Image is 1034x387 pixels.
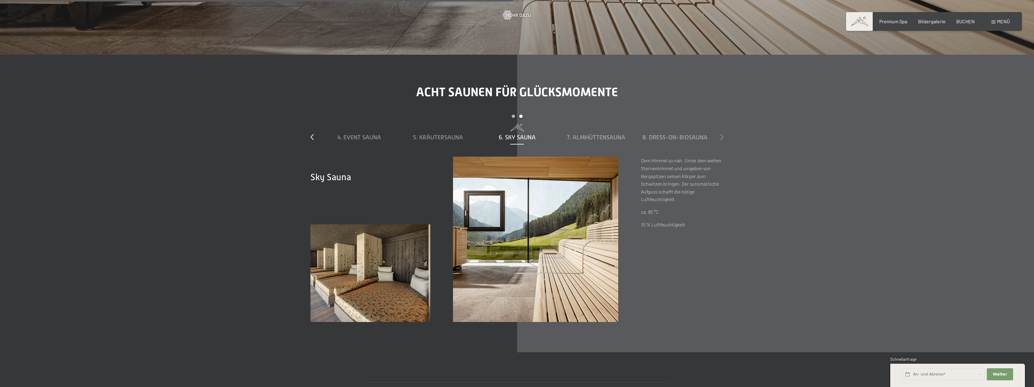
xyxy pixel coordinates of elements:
[567,134,625,141] span: 7. Almhüttensauna
[993,372,1007,377] span: Weiter
[641,157,724,203] p: Dem Himmel so nah. Unter dem weiten Sternenhimmel und umgeben von Bergspitzen seinen Körper zum S...
[987,368,1013,381] button: Weiter
[320,115,714,124] div: Carousel Pagination
[413,134,463,141] span: 5. Kräutersauna
[310,224,430,322] img: Wellensshotels - Lounge - Ruheräume - Relax - Luttach
[918,18,946,24] a: Bildergalerie
[512,115,515,118] div: Carousel Page 1
[506,12,531,18] span: Mehr dazu
[890,357,917,362] span: Schnellanfrage
[641,208,724,216] p: ca. 85 °C
[416,85,618,99] span: Acht Saunen für Glücksmomente
[499,134,536,141] span: 6. Sky Sauna
[453,157,618,322] img: Wellnesshotels - Sauna - Entspannung - Ahrntal
[879,18,907,24] a: Premium Spa
[997,18,1010,24] span: Menü
[337,134,381,141] span: 4. Event Sauna
[956,18,975,24] a: BUCHEN
[519,115,523,118] div: Carousel Page 2 (Current Slide)
[641,221,724,229] p: 10 % Luftfeuchtigkeit
[310,172,351,182] span: Sky Sauna
[642,134,707,141] span: 8. Dress-on-Biosauna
